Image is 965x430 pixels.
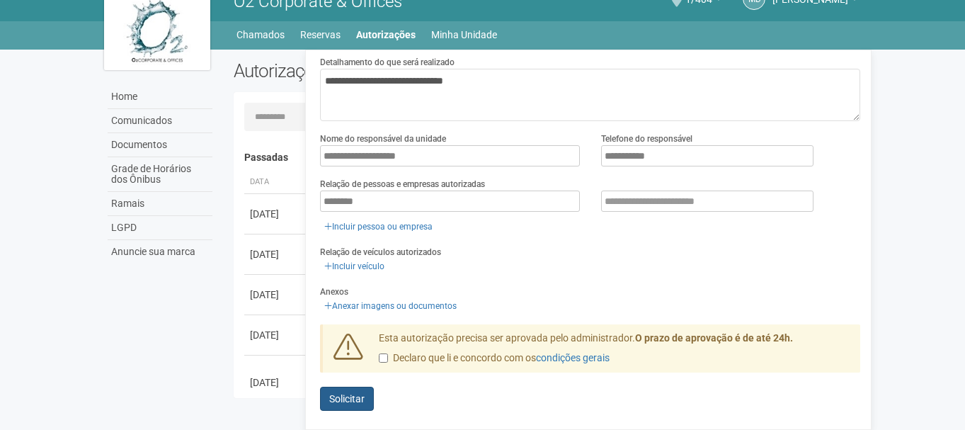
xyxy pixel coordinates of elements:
button: Solicitar [320,387,374,411]
a: condições gerais [536,352,610,363]
div: [DATE] [250,375,302,390]
a: Anexar imagens ou documentos [320,298,461,314]
a: Minha Unidade [431,25,497,45]
a: Incluir veículo [320,259,389,274]
div: [DATE] [250,207,302,221]
a: Grade de Horários dos Ônibus [108,157,212,192]
input: Declaro que li e concordo com oscondições gerais [379,353,388,363]
a: Home [108,85,212,109]
a: Reservas [300,25,341,45]
th: Data [244,171,308,194]
a: Autorizações [356,25,416,45]
div: [DATE] [250,328,302,342]
a: Ramais [108,192,212,216]
label: Relação de pessoas e empresas autorizadas [320,178,485,191]
div: Esta autorização precisa ser aprovada pelo administrador. [368,332,861,373]
div: [DATE] [250,288,302,302]
a: Comunicados [108,109,212,133]
a: LGPD [108,216,212,240]
a: Incluir pessoa ou empresa [320,219,437,234]
a: Documentos [108,133,212,157]
a: Chamados [236,25,285,45]
label: Relação de veículos autorizados [320,246,441,259]
label: Anexos [320,285,348,298]
span: Solicitar [329,393,365,404]
div: [DATE] [250,247,302,261]
h2: Autorizações [234,60,537,81]
label: Declaro que li e concordo com os [379,351,610,366]
h4: Passadas [244,152,851,163]
strong: O prazo de aprovação é de até 24h. [635,332,793,344]
a: Anuncie sua marca [108,240,212,264]
label: Telefone do responsável [601,132,692,145]
label: Nome do responsável da unidade [320,132,446,145]
label: Detalhamento do que será realizado [320,56,455,69]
